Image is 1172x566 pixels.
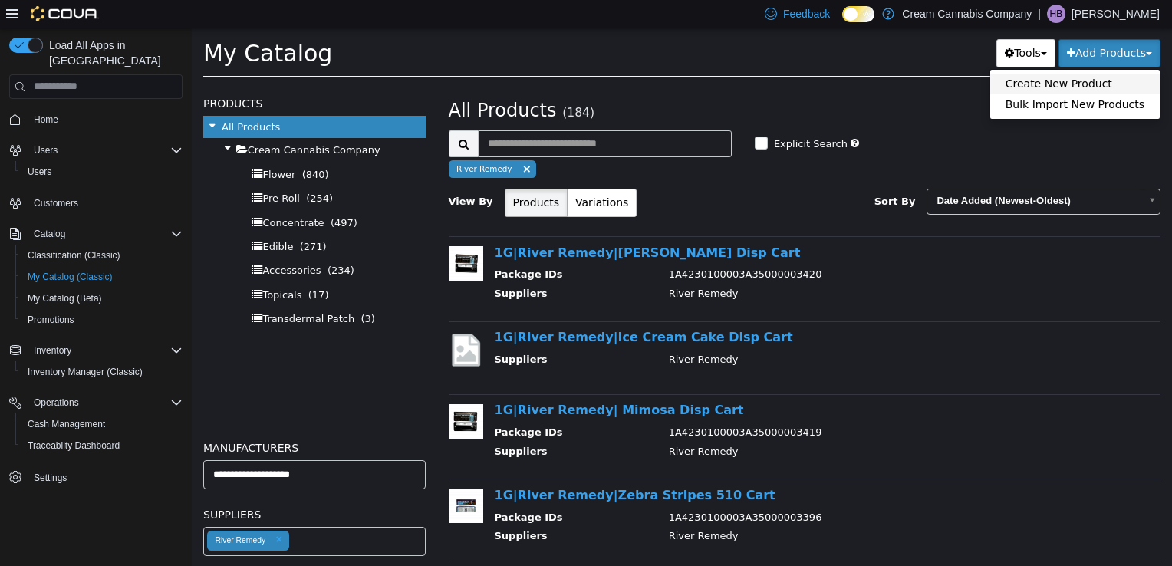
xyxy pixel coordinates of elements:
[21,436,183,455] span: Traceabilty Dashboard
[257,303,291,341] img: missing-image.png
[683,167,724,179] span: Sort By
[114,164,141,176] span: (254)
[578,108,656,123] label: Explicit Search
[71,189,132,200] span: Concentrate
[1047,5,1065,23] div: Hunter Bailey
[303,258,466,277] th: Suppliers
[15,435,189,456] button: Traceabilty Dashboard
[466,500,953,519] td: River Remedy
[28,225,71,243] button: Catalog
[71,285,163,296] span: Transdermal Patch
[3,392,189,413] button: Operations
[303,459,584,474] a: 1G|River Remedy|Zebra Stripes 510 Cart
[110,140,137,152] span: (840)
[1050,5,1063,23] span: HB
[303,500,466,519] th: Suppliers
[34,472,67,484] span: Settings
[466,258,953,277] td: River Remedy
[15,266,189,288] button: My Catalog (Classic)
[71,140,104,152] span: Flower
[117,261,137,272] span: (17)
[265,136,321,145] span: River Remedy
[28,366,143,378] span: Inventory Manager (Classic)
[21,163,58,181] a: Users
[34,397,79,409] span: Operations
[28,110,64,129] a: Home
[15,161,189,183] button: Users
[257,218,291,252] img: 150
[12,410,234,429] h5: Manufacturers
[28,418,105,430] span: Cash Management
[71,236,129,248] span: Accessories
[71,212,101,224] span: Edible
[21,246,183,265] span: Classification (Classic)
[108,212,135,224] span: (271)
[3,340,189,361] button: Inventory
[28,341,77,360] button: Inventory
[842,22,843,23] span: Dark Mode
[466,239,953,258] td: 1A4230100003A35000003420
[43,38,183,68] span: Load All Apps in [GEOGRAPHIC_DATA]
[71,164,107,176] span: Pre Roll
[1038,5,1041,23] p: |
[30,93,88,104] span: All Products
[28,141,64,160] button: Users
[28,141,183,160] span: Users
[303,324,466,343] th: Suppliers
[3,108,189,130] button: Home
[798,45,968,66] a: Create New Product
[303,301,601,316] a: 1G|River Remedy|Ice Cream Cake Disp Cart
[28,469,73,487] a: Settings
[21,311,183,329] span: Promotions
[3,223,189,245] button: Catalog
[313,160,376,189] button: Products
[170,285,183,296] span: (3)
[71,261,110,272] span: Topicals
[257,376,291,410] img: 150
[735,160,969,186] a: Date Added (Newest-Oldest)
[21,246,127,265] a: Classification (Classic)
[28,194,84,212] a: Customers
[28,341,183,360] span: Inventory
[23,507,74,517] div: River Remedy
[21,436,126,455] a: Traceabilty Dashboard
[303,217,609,232] a: 1G|River Remedy|[PERSON_NAME] Disp Cart
[28,249,120,262] span: Classification (Classic)
[15,245,189,266] button: Classification (Classic)
[3,140,189,161] button: Users
[28,271,113,283] span: My Catalog (Classic)
[31,6,99,21] img: Cova
[12,66,234,84] h5: Products
[257,71,365,93] span: All Products
[3,466,189,488] button: Settings
[21,268,119,286] a: My Catalog (Classic)
[28,439,120,452] span: Traceabilty Dashboard
[867,11,969,39] button: Add Products
[466,482,953,501] td: 1A4230100003A35000003396
[28,193,183,212] span: Customers
[375,160,445,189] button: Variations
[34,344,71,357] span: Inventory
[28,393,183,412] span: Operations
[28,292,102,304] span: My Catalog (Beta)
[34,114,58,126] span: Home
[21,363,149,381] a: Inventory Manager (Classic)
[12,477,234,495] h5: Suppliers
[21,363,183,381] span: Inventory Manager (Classic)
[466,397,953,416] td: 1A4230100003A35000003419
[28,110,183,129] span: Home
[21,268,183,286] span: My Catalog (Classic)
[28,393,85,412] button: Operations
[21,311,81,329] a: Promotions
[902,5,1032,23] p: Cream Cannabis Company
[139,189,166,200] span: (497)
[28,314,74,326] span: Promotions
[21,289,108,308] a: My Catalog (Beta)
[736,161,948,185] span: Date Added (Newest-Oldest)
[28,225,183,243] span: Catalog
[34,144,58,156] span: Users
[466,324,953,343] td: River Remedy
[370,77,403,91] small: (184)
[34,197,78,209] span: Customers
[21,415,183,433] span: Cash Management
